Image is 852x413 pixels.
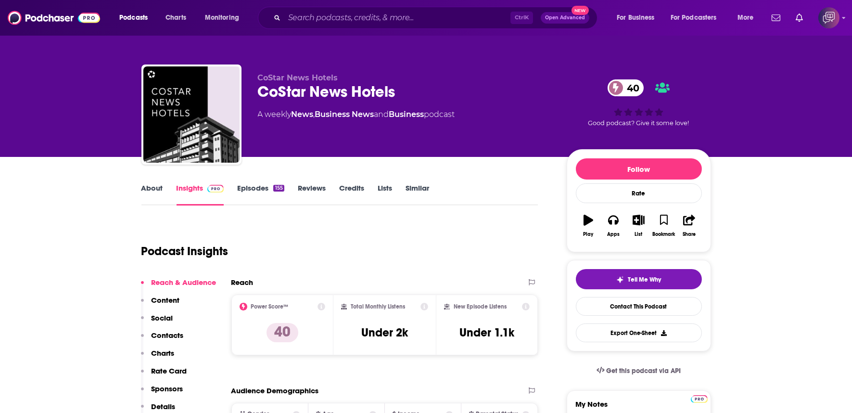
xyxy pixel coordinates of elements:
[676,208,701,243] button: Share
[731,10,766,26] button: open menu
[768,10,784,26] a: Show notifications dropdown
[159,10,192,26] a: Charts
[454,303,507,310] h2: New Episode Listens
[576,183,702,203] div: Rate
[177,183,224,206] a: InsightsPodchaser Pro
[545,15,585,20] span: Open Advanced
[738,11,754,25] span: More
[583,232,593,237] div: Play
[683,232,696,237] div: Share
[141,348,175,366] button: Charts
[237,183,284,206] a: Episodes155
[165,11,186,25] span: Charts
[141,183,163,206] a: About
[152,313,173,323] p: Social
[141,331,184,348] button: Contacts
[576,269,702,289] button: tell me why sparkleTell Me Why
[315,110,374,119] a: Business News
[141,278,216,296] button: Reach & Audience
[141,244,229,258] h1: Podcast Insights
[576,323,702,342] button: Export One-Sheet
[510,12,533,24] span: Ctrl K
[691,394,708,403] a: Pro website
[652,232,675,237] div: Bookmark
[617,79,644,96] span: 40
[606,367,681,375] span: Get this podcast via API
[389,110,424,119] a: Business
[284,10,510,26] input: Search podcasts, credits, & more...
[273,185,284,192] div: 155
[635,232,643,237] div: List
[601,208,626,243] button: Apps
[152,366,187,375] p: Rate Card
[664,10,731,26] button: open menu
[152,331,184,340] p: Contacts
[607,232,620,237] div: Apps
[231,386,319,395] h2: Audience Demographics
[143,66,240,163] img: CoStar News Hotels
[628,276,661,284] span: Tell Me Why
[152,296,180,305] p: Content
[651,208,676,243] button: Bookmark
[406,183,429,206] a: Similar
[231,278,254,287] h2: Reach
[818,7,839,28] span: Logged in as corioliscompany
[576,208,601,243] button: Play
[818,7,839,28] button: Show profile menu
[588,119,689,127] span: Good podcast? Give it some love!
[258,109,455,120] div: A weekly podcast
[617,11,655,25] span: For Business
[258,73,338,82] span: CoStar News Hotels
[292,110,314,119] a: News
[378,183,392,206] a: Lists
[792,10,807,26] a: Show notifications dropdown
[576,158,702,180] button: Follow
[141,313,173,331] button: Social
[691,395,708,403] img: Podchaser Pro
[298,183,326,206] a: Reviews
[671,11,717,25] span: For Podcasters
[141,296,180,313] button: Content
[626,208,651,243] button: List
[351,303,405,310] h2: Total Monthly Listens
[616,276,624,284] img: tell me why sparkle
[610,10,667,26] button: open menu
[314,110,315,119] span: ,
[818,7,839,28] img: User Profile
[361,325,408,340] h3: Under 2k
[459,325,514,340] h3: Under 1.1k
[374,110,389,119] span: and
[152,348,175,358] p: Charts
[207,185,224,193] img: Podchaser Pro
[267,323,298,342] p: 40
[152,384,183,393] p: Sponsors
[572,6,589,15] span: New
[339,183,364,206] a: Credits
[141,384,183,402] button: Sponsors
[205,11,239,25] span: Monitoring
[152,278,216,287] p: Reach & Audience
[141,366,187,384] button: Rate Card
[267,7,607,29] div: Search podcasts, credits, & more...
[119,11,148,25] span: Podcasts
[589,359,689,383] a: Get this podcast via API
[608,79,644,96] a: 40
[567,73,711,133] div: 40Good podcast? Give it some love!
[8,9,100,27] img: Podchaser - Follow, Share and Rate Podcasts
[541,12,589,24] button: Open AdvancedNew
[198,10,252,26] button: open menu
[251,303,289,310] h2: Power Score™
[576,297,702,316] a: Contact This Podcast
[152,402,176,411] p: Details
[113,10,160,26] button: open menu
